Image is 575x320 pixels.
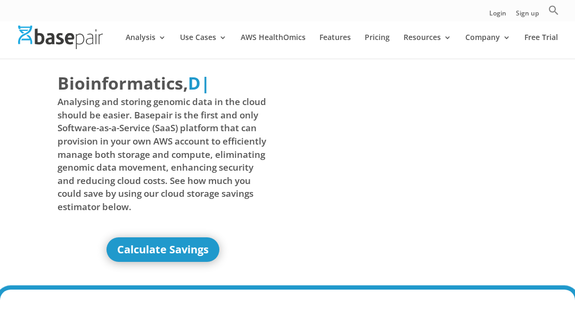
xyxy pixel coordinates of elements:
span: D [188,71,201,94]
a: Analysis [126,34,166,59]
a: Free Trial [524,34,558,59]
a: AWS HealthOmics [241,34,306,59]
a: Sign up [516,10,539,21]
a: Calculate Savings [106,237,219,262]
span: | [201,71,210,94]
a: Company [465,34,511,59]
img: Basepair [18,26,103,49]
a: Login [489,10,506,21]
a: Search Icon Link [548,5,559,21]
span: Bioinformatics, [57,71,188,95]
a: Use Cases [180,34,227,59]
a: Pricing [365,34,390,59]
a: Resources [404,34,451,59]
svg: Search [548,5,559,15]
span: Analysing and storing genomic data in the cloud should be easier. Basepair is the first and only ... [57,95,268,214]
iframe: Basepair - NGS Analysis Simplified [293,71,503,190]
a: Features [319,34,351,59]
